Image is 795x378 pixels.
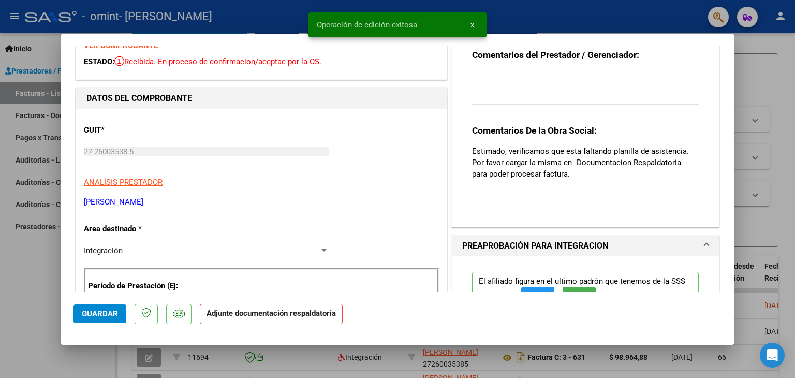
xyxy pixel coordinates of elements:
[88,280,192,303] p: Período de Prestación (Ej: 202505 para Mayo 2025)
[563,287,596,306] button: SSS
[452,236,719,256] mat-expansion-panel-header: PREAPROBACIÓN PARA INTEGRACION
[472,272,699,311] p: El afiliado figura en el ultimo padrón que tenemos de la SSS de
[86,93,192,103] strong: DATOS DEL COMPROBANTE
[84,57,114,66] span: ESTADO:
[84,124,190,136] p: CUIT
[472,50,639,60] strong: Comentarios del Prestador / Gerenciador:
[521,287,554,306] button: FTP
[452,32,719,227] div: COMENTARIOS
[760,343,785,368] div: Open Intercom Messenger
[472,125,597,136] strong: Comentarios De la Obra Social:
[114,57,321,66] span: Recibida. En proceso de confirmacion/aceptac por la OS.
[84,178,163,187] span: ANALISIS PRESTADOR
[462,240,608,252] h1: PREAPROBACIÓN PARA INTEGRACION
[317,20,417,30] span: Operación de edición exitosa
[487,292,515,301] strong: 202507
[462,16,482,34] button: x
[207,309,336,318] strong: Adjunte documentación respaldatoria
[84,246,123,255] span: Integración
[472,146,699,180] p: Estimado, verificamos que esta faltando planilla de asistencia. Por favor cargar la misma en "Doc...
[470,20,474,30] span: x
[84,223,190,235] p: Area destinado *
[73,304,126,323] button: Guardar
[84,196,439,208] p: [PERSON_NAME]
[84,41,158,50] a: VER COMPROBANTE
[82,309,118,318] span: Guardar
